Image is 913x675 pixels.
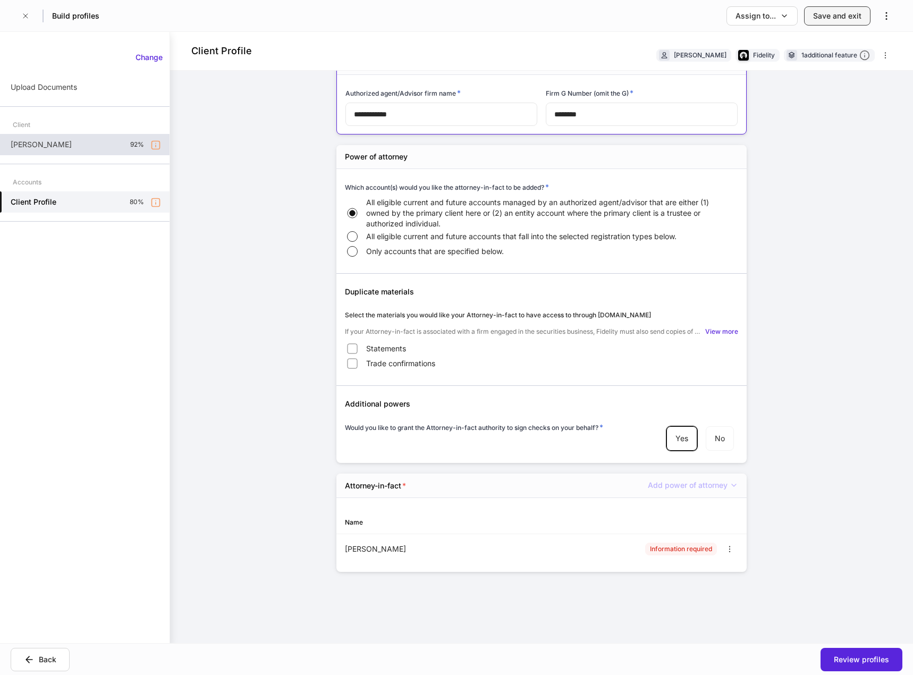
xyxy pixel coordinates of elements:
[648,480,738,491] div: Add power of attorney
[726,6,798,26] button: Assign to...
[753,50,775,60] div: Fidelity
[648,480,738,491] div: A maximum of 1 is allowed for this form.
[13,173,41,191] div: Accounts
[345,286,738,297] h5: Duplicate materials
[650,544,712,554] div: Information required
[345,544,542,554] div: [PERSON_NAME]
[834,654,889,665] div: Review profiles
[366,246,504,257] span: Only accounts that are specified below.
[345,182,549,192] h6: Which account(s) would you like the attorney-in-fact to be added?
[130,198,144,206] p: 80%
[801,50,870,61] div: 1 additional feature
[674,50,726,60] div: [PERSON_NAME]
[546,88,633,98] h6: Firm G Number (omit the G)
[345,480,406,491] h5: Attorney-in-fact
[11,82,77,92] p: Upload Documents
[11,139,72,150] p: [PERSON_NAME]
[52,11,99,21] h5: Build profiles
[736,11,776,21] div: Assign to...
[191,45,252,57] h4: Client Profile
[345,517,542,527] div: Name
[345,327,703,336] span: If your Attorney-in-fact is associated with a firm engaged in the securities business, Fidelity m...
[11,197,56,207] h5: Client Profile
[366,197,725,229] span: All eligible current and future accounts managed by an authorized agent/advisor that are either (...
[129,49,170,66] button: Change
[804,6,870,26] button: Save and exit
[13,115,30,134] div: Client
[366,231,677,242] span: All eligible current and future accounts that fall into the selected registration types below.
[366,358,435,369] span: Trade confirmations
[11,648,70,671] button: Back
[821,648,902,671] button: Review profiles
[813,11,861,21] div: Save and exit
[130,140,144,149] p: 92%
[366,343,406,354] span: Statements
[345,422,603,433] h6: Would you like to grant the Attorney-in-fact authority to sign checks on your behalf?
[345,399,738,409] h5: Additional powers
[39,654,56,665] div: Back
[345,310,738,320] div: Select the materials you would like your Attorney-in-fact to have access to through [DOMAIN_NAME]
[345,88,461,98] h6: Authorized agent/Advisor firm name
[705,326,738,337] button: View more
[136,52,163,63] div: Change
[345,151,408,162] h5: Power of attorney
